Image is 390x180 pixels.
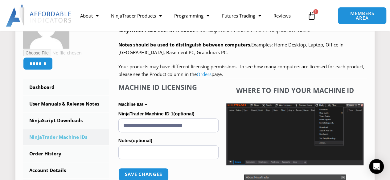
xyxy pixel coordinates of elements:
[23,146,109,162] a: Order History
[74,9,105,23] a: About
[118,136,219,145] label: Notes
[131,138,152,143] span: (optional)
[267,9,297,23] a: Reviews
[23,162,109,178] a: Account Details
[23,96,109,112] a: User Manuals & Release Notes
[74,9,304,23] nav: Menu
[197,71,211,77] a: Orders
[168,9,216,23] a: Programming
[118,102,147,107] strong: Machine IDs –
[298,7,325,25] a: 1
[173,111,194,116] span: (optional)
[23,79,109,95] a: Dashboard
[118,42,343,56] span: Examples: Home Desktop, Laptop, Office In [GEOGRAPHIC_DATA], Basement PC, Grandma’s PC.
[118,63,364,78] span: Your products may have different licensing permissions. To see how many computers are licensed fo...
[118,42,251,48] strong: Notes should be used to distinguish between computers.
[23,113,109,129] a: NinjaScript Downloads
[105,9,168,23] a: NinjaTrader Products
[226,86,363,94] h4: Where to find your Machine ID
[344,11,380,20] span: MEMBERS AREA
[369,159,384,174] div: Open Intercom Messenger
[118,109,219,118] label: NinjaTrader Machine ID 1
[6,5,72,27] img: LogoAI | Affordable Indicators – NinjaTrader
[23,129,109,145] a: NinjaTrader Machine IDs
[118,83,219,91] h4: Machine ID Licensing
[338,7,387,24] a: MEMBERS AREA
[226,103,363,165] img: Screenshot 2025-01-17 1155544 | Affordable Indicators – NinjaTrader
[216,9,267,23] a: Futures Trading
[313,9,318,14] span: 1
